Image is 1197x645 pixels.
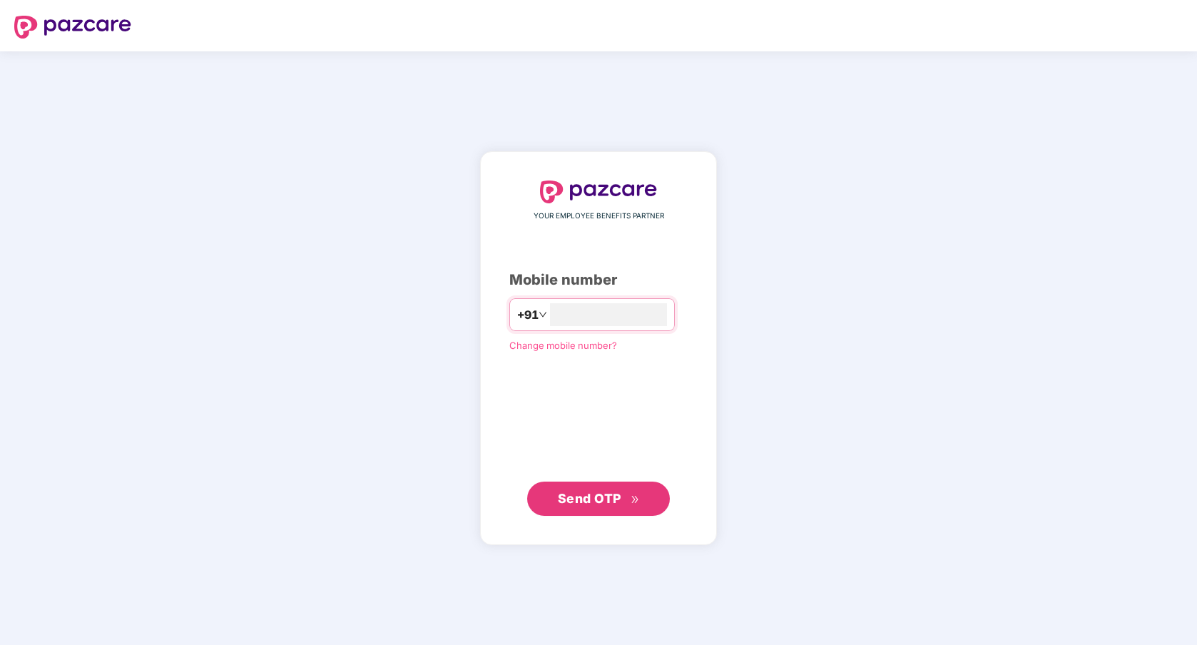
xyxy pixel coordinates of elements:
[517,306,539,324] span: +91
[631,495,640,504] span: double-right
[509,340,617,351] a: Change mobile number?
[14,16,131,39] img: logo
[534,210,664,222] span: YOUR EMPLOYEE BENEFITS PARTNER
[558,491,621,506] span: Send OTP
[540,181,657,203] img: logo
[527,482,670,516] button: Send OTPdouble-right
[509,269,688,291] div: Mobile number
[539,310,547,319] span: down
